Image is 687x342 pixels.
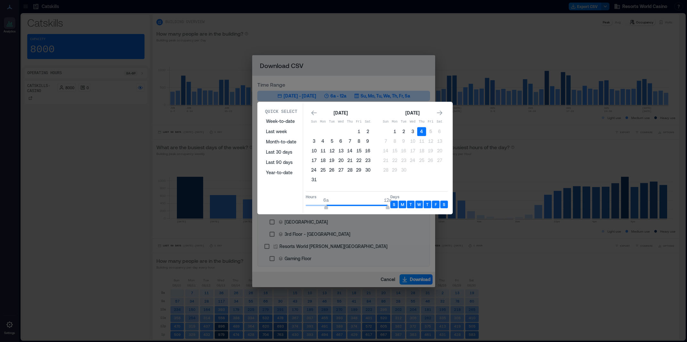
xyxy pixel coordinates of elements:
[327,137,336,146] button: 5
[399,146,408,155] button: 16
[327,156,336,165] button: 19
[435,202,437,207] p: F
[426,127,435,136] button: 5
[363,137,372,146] button: 9
[435,108,444,117] button: Go to next month
[408,127,417,136] button: 3
[435,117,444,126] th: Saturday
[390,127,399,136] button: 1
[417,156,426,165] button: 25
[310,166,319,175] button: 24
[363,146,372,155] button: 16
[399,119,408,124] p: Tue
[310,156,319,165] button: 17
[417,202,421,207] p: W
[336,119,345,124] p: Wed
[363,166,372,175] button: 30
[345,137,354,146] button: 7
[327,166,336,175] button: 26
[262,126,300,137] button: Last week
[354,127,363,136] button: 1
[319,117,327,126] th: Monday
[310,117,319,126] th: Sunday
[345,119,354,124] p: Thu
[310,137,319,146] button: 3
[435,156,444,165] button: 27
[417,127,426,136] button: 4
[310,175,319,184] button: 31
[399,127,408,136] button: 2
[262,167,300,178] button: Year-to-date
[262,147,300,157] button: Last 30 days
[262,137,300,147] button: Month-to-date
[426,117,435,126] th: Friday
[401,202,404,207] p: M
[435,119,444,124] p: Sat
[417,146,426,155] button: 18
[390,194,448,199] p: Days
[435,127,444,136] button: 6
[306,194,388,199] p: Hours
[417,117,426,126] th: Thursday
[381,119,390,124] p: Sun
[399,166,408,175] button: 30
[408,117,417,126] th: Wednesday
[390,156,399,165] button: 22
[426,119,435,124] p: Fri
[435,146,444,155] button: 20
[319,166,327,175] button: 25
[310,119,319,124] p: Sun
[408,156,417,165] button: 24
[265,108,297,115] p: Quick Select
[332,109,350,117] div: [DATE]
[345,156,354,165] button: 21
[381,146,390,155] button: 14
[381,156,390,165] button: 21
[363,127,372,136] button: 2
[384,197,392,203] span: 12a
[408,137,417,146] button: 10
[381,137,390,146] button: 7
[417,119,426,124] p: Thu
[390,119,399,124] p: Mon
[345,166,354,175] button: 28
[381,166,390,175] button: 28
[319,137,327,146] button: 4
[336,156,345,165] button: 20
[363,156,372,165] button: 23
[399,156,408,165] button: 23
[399,117,408,126] th: Tuesday
[336,146,345,155] button: 13
[390,146,399,155] button: 15
[354,117,363,126] th: Friday
[435,137,444,146] button: 13
[426,146,435,155] button: 19
[363,117,372,126] th: Saturday
[408,119,417,124] p: Wed
[443,202,445,207] p: S
[262,157,300,167] button: Last 90 days
[410,202,412,207] p: T
[310,108,319,117] button: Go to previous month
[310,146,319,155] button: 10
[381,117,390,126] th: Sunday
[323,197,329,203] span: 6a
[426,137,435,146] button: 12
[319,156,327,165] button: 18
[262,116,300,126] button: Week-to-date
[363,119,372,124] p: Sat
[408,146,417,155] button: 17
[354,156,363,165] button: 22
[345,117,354,126] th: Thursday
[327,146,336,155] button: 12
[426,202,428,207] p: T
[319,146,327,155] button: 11
[345,146,354,155] button: 14
[393,202,395,207] p: S
[399,137,408,146] button: 9
[327,117,336,126] th: Tuesday
[354,119,363,124] p: Fri
[336,137,345,146] button: 6
[327,119,336,124] p: Tue
[404,109,422,117] div: [DATE]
